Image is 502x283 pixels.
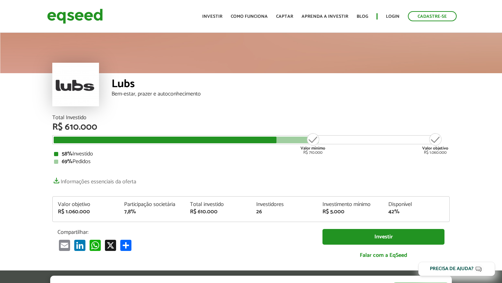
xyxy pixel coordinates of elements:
img: EqSeed [47,7,103,25]
div: Total Investido [52,115,450,121]
div: 42% [388,209,444,215]
a: Como funciona [231,14,268,19]
div: Participação societária [124,202,180,207]
a: Investir [202,14,222,19]
div: R$ 610.000 [52,123,450,132]
div: R$ 5.000 [322,209,378,215]
div: Investidores [256,202,312,207]
div: Lubs [112,78,450,91]
strong: 69% [62,157,73,166]
div: R$ 1.060.000 [58,209,114,215]
a: Compartilhar [119,239,133,251]
strong: 58% [62,149,73,159]
strong: Valor objetivo [422,145,448,152]
a: Blog [357,14,368,19]
a: Captar [276,14,293,19]
div: Total investido [190,202,246,207]
div: Pedidos [54,159,448,165]
a: Investir [322,229,444,245]
div: Valor objetivo [58,202,114,207]
p: Compartilhar: [58,229,312,236]
a: WhatsApp [88,239,102,251]
a: Cadastre-se [408,11,457,21]
a: Email [58,239,71,251]
a: Aprenda a investir [302,14,348,19]
strong: Valor mínimo [301,145,325,152]
div: Investimento mínimo [322,202,378,207]
a: Falar com a EqSeed [322,248,444,262]
div: 26 [256,209,312,215]
div: R$ 710.000 [300,132,326,155]
div: 7,8% [124,209,180,215]
div: Investido [54,151,448,157]
a: X [104,239,117,251]
div: R$ 1.060.000 [422,132,448,155]
div: Bem-estar, prazer e autoconhecimento [112,91,450,97]
div: Disponível [388,202,444,207]
a: LinkedIn [73,239,87,251]
a: Informações essenciais da oferta [52,175,136,185]
a: Login [386,14,400,19]
div: R$ 610.000 [190,209,246,215]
